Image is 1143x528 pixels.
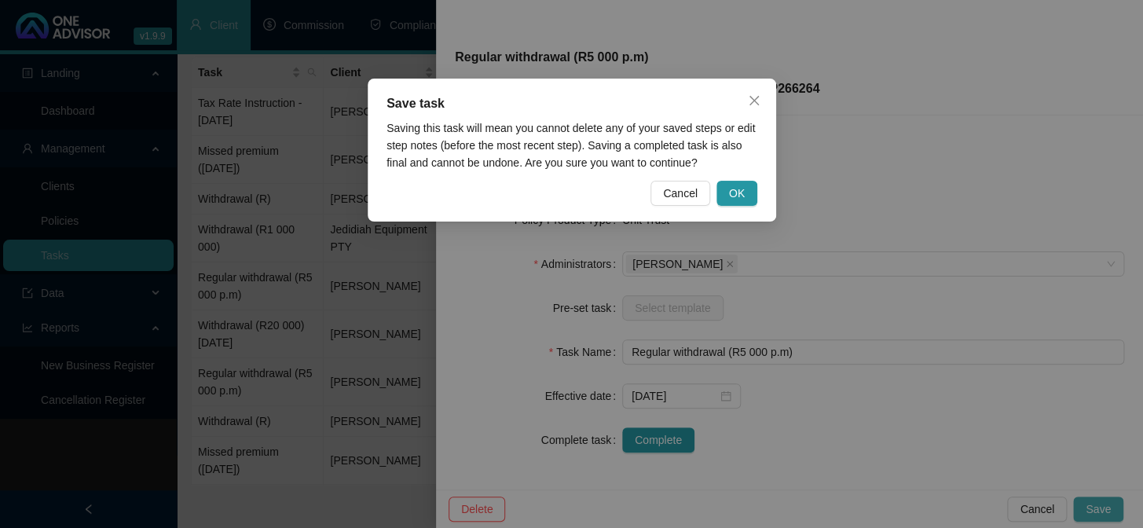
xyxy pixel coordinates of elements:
[728,185,744,202] span: OK
[716,181,757,206] button: OK
[742,88,767,113] button: Close
[748,94,760,107] span: close
[663,185,698,202] span: Cancel
[386,119,757,171] div: Saving this task will mean you cannot delete any of your saved steps or edit step notes (before t...
[386,94,757,113] div: Save task
[650,181,710,206] button: Cancel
